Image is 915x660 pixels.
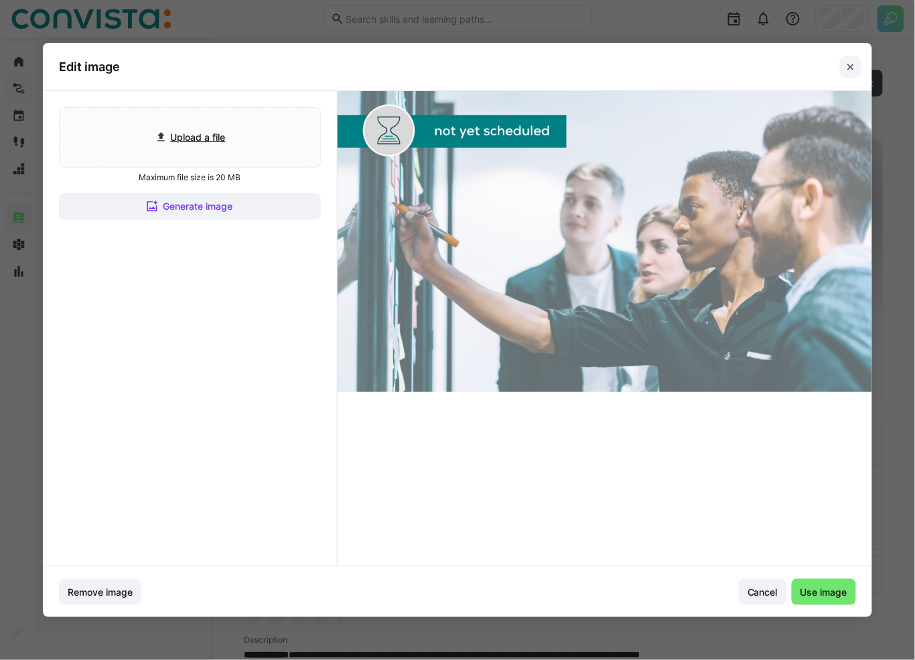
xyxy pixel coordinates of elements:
[798,586,849,599] span: Use image
[59,59,120,74] h3: Edit image
[739,579,786,606] button: Cancel
[338,91,872,392] img: CoE_People_Enablement_&_OpEx_inaktiv.jpg
[139,173,241,182] span: Maximum file size is 20 MB
[792,579,856,606] button: Use image
[161,200,234,213] span: Generate image
[59,193,321,220] button: Generate image
[66,586,135,599] span: Remove image
[59,579,141,606] button: Remove image
[746,586,780,599] span: Cancel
